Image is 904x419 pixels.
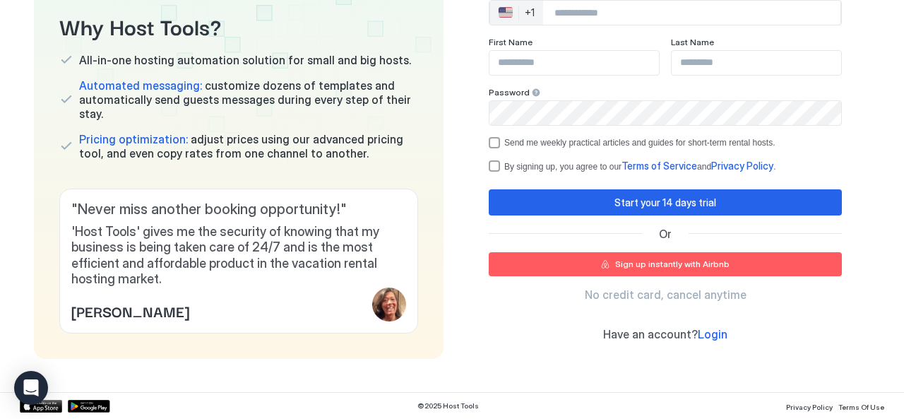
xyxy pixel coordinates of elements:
div: optOut [489,137,842,148]
div: Countries button [490,1,543,25]
span: Password [489,87,530,98]
a: Privacy Policy [786,399,833,413]
div: Open Intercom Messenger [14,371,48,405]
span: Login [698,327,727,341]
a: Terms Of Use [838,399,884,413]
span: [PERSON_NAME] [71,300,189,321]
input: Input Field [672,51,841,75]
div: +1 [525,6,535,19]
span: Terms of Service [621,160,697,172]
a: Terms of Service [621,161,697,172]
span: Automated messaging: [79,78,202,93]
a: Login [698,327,727,342]
span: Pricing optimization: [79,132,188,146]
div: Sign up instantly with Airbnb [615,258,730,271]
span: First Name [489,37,533,47]
a: Google Play Store [68,400,110,413]
button: Start your 14 days trial [489,189,842,216]
a: Privacy Policy [711,161,773,172]
span: 'Host Tools' gives me the security of knowing that my business is being taken care of 24/7 and is... [71,224,406,288]
input: Input Field [489,51,659,75]
span: Privacy Policy [711,160,773,172]
span: © 2025 Host Tools [417,401,479,411]
span: customize dozens of templates and automatically send guests messages during every step of their s... [79,78,418,121]
div: Send me weekly practical articles and guides for short-term rental hosts. [504,138,842,148]
button: Sign up instantly with Airbnb [489,252,842,276]
span: " Never miss another booking opportunity! " [71,201,406,218]
div: profile [372,288,406,321]
div: 🇺🇸 [499,4,513,21]
div: By signing up, you agree to our and . [504,160,842,172]
input: Input Field [489,101,842,125]
span: Last Name [671,37,714,47]
span: Why Host Tools? [59,10,418,42]
span: No credit card, cancel anytime [585,288,747,302]
span: Or [659,227,672,241]
span: Have an account? [603,327,698,341]
span: Privacy Policy [786,403,833,411]
div: termsPrivacy [489,160,842,172]
a: App Store [20,400,62,413]
span: Terms Of Use [838,403,884,411]
span: All-in-one hosting automation solution for small and big hosts. [79,53,411,67]
div: Start your 14 days trial [614,195,716,210]
span: adjust prices using our advanced pricing tool, and even copy rates from one channel to another. [79,132,418,160]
